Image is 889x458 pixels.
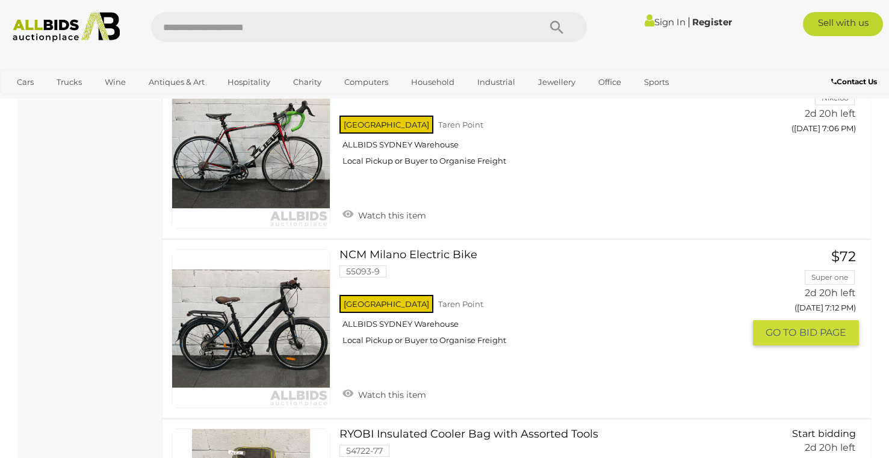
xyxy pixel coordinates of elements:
[339,205,429,223] a: Watch this item
[831,248,856,265] span: $72
[285,72,329,92] a: Charity
[762,249,859,347] a: $72 Super one 2d 20h left ([DATE] 7:12 PM) GO TOBID PAGE
[590,72,629,92] a: Office
[336,72,396,92] a: Computers
[762,70,859,140] a: $26 Nikel66 2d 20h left ([DATE] 7:06 PM)
[7,12,126,42] img: Allbids.com.au
[530,72,583,92] a: Jewellery
[9,72,42,92] a: Cars
[692,16,732,28] a: Register
[753,320,859,345] button: GO TOBID PAGE
[348,70,744,175] a: CUBE AGREE GTC Pro Road BIKE 55093-10 [GEOGRAPHIC_DATA] Taren Point ALLBIDS SYDNEY Warehouse Loca...
[9,93,110,113] a: [GEOGRAPHIC_DATA]
[645,16,686,28] a: Sign In
[469,72,523,92] a: Industrial
[803,12,883,36] a: Sell with us
[97,72,134,92] a: Wine
[636,72,677,92] a: Sports
[831,75,880,88] a: Contact Us
[355,389,426,400] span: Watch this item
[799,326,846,339] span: BID PAGE
[348,249,744,354] a: NCM Milano Electric Bike 55093-9 [GEOGRAPHIC_DATA] Taren Point ALLBIDS SYDNEY Warehouse Local Pic...
[220,72,278,92] a: Hospitality
[766,326,799,339] span: GO TO
[527,12,587,42] button: Search
[687,15,690,28] span: |
[339,385,429,403] a: Watch this item
[831,77,877,86] b: Contact Us
[141,72,212,92] a: Antiques & Art
[403,72,462,92] a: Household
[355,210,426,221] span: Watch this item
[792,428,856,439] span: Start bidding
[49,72,90,92] a: Trucks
